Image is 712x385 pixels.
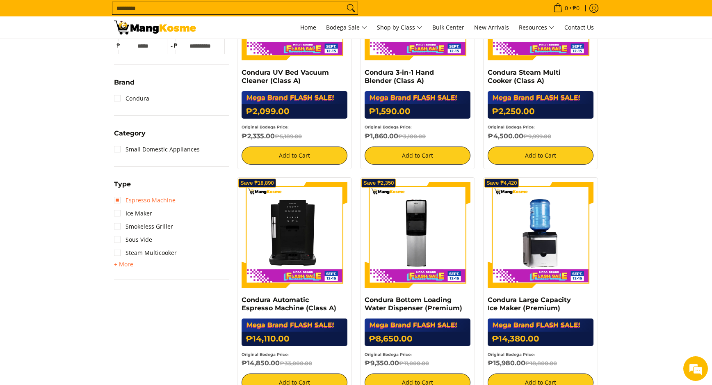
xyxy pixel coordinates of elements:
[488,296,571,312] a: Condura Large Capacity Ice Maker (Premium)
[242,104,347,119] h6: ₱2,099.00
[114,246,177,259] a: Steam Multicooker
[4,224,156,253] textarea: Type your message and hit 'Enter'
[365,359,470,367] h6: ₱9,350.00
[488,332,593,346] h6: ₱14,380.00
[345,2,358,14] button: Search
[432,23,464,31] span: Bulk Center
[373,16,427,39] a: Shop by Class
[204,16,598,39] nav: Main Menu
[114,220,173,233] a: Smokeless Griller
[114,92,149,105] a: Condura
[564,5,569,11] span: 0
[488,104,593,119] h6: ₱2,250.00
[114,130,146,137] span: Category
[488,125,535,129] small: Original Bodega Price:
[365,147,470,165] button: Add to Cart
[242,296,336,312] a: Condura Automatic Espresso Machine (Class A)
[365,352,412,357] small: Original Bodega Price:
[242,125,289,129] small: Original Bodega Price:
[114,181,131,194] summary: Open
[114,181,131,188] span: Type
[365,125,412,129] small: Original Bodega Price:
[242,182,347,288] img: Condura Automatic Espresso Machine (Class A)
[242,352,289,357] small: Original Bodega Price:
[240,181,274,186] span: Save ₱18,890
[114,207,152,220] a: Ice Maker
[488,359,593,367] h6: ₱15,980.00
[525,360,557,367] del: ₱18,800.00
[275,133,302,140] del: ₱5,189.00
[488,147,593,165] button: Add to Cart
[474,23,509,31] span: New Arrivals
[560,16,598,39] a: Contact Us
[523,133,551,140] del: ₱9,999.00
[399,360,429,367] del: ₱11,000.00
[551,4,582,13] span: •
[296,16,320,39] a: Home
[488,132,593,140] h6: ₱4,500.00
[365,104,470,119] h6: ₱1,590.00
[365,182,470,288] img: Condura Bottom Loading Water Dispenser (Premium)
[43,46,138,57] div: Chat with us now
[114,41,122,50] span: ₱
[365,132,470,140] h6: ₱1,860.00
[486,181,517,186] span: Save ₱4,420
[280,360,312,367] del: ₱33,000.00
[488,182,593,288] img: Condura Large Capacity Ice Maker (Premium)
[515,16,559,39] a: Resources
[428,16,468,39] a: Bulk Center
[114,233,152,246] a: Sous Vide
[365,332,470,346] h6: ₱8,650.00
[114,21,196,34] img: MANG KOSME MEGA BRAND FLASH SALE: September 12-15, 2025 l Mang Kosme
[564,23,594,31] span: Contact Us
[242,332,347,346] h6: ₱14,110.00
[470,16,513,39] a: New Arrivals
[322,16,371,39] a: Bodega Sale
[326,23,367,33] span: Bodega Sale
[242,359,347,367] h6: ₱14,850.00
[114,259,133,269] summary: Open
[242,147,347,165] button: Add to Cart
[571,5,581,11] span: ₱0
[488,69,561,85] a: Condura Steam Multi Cooker (Class A)
[488,352,535,357] small: Original Bodega Price:
[242,132,347,140] h6: ₱2,335.00
[300,23,316,31] span: Home
[377,23,422,33] span: Shop by Class
[114,79,135,86] span: Brand
[519,23,555,33] span: Resources
[114,79,135,92] summary: Open
[363,181,394,186] span: Save ₱2,350
[114,194,176,207] a: Espresso Machine
[114,130,146,143] summary: Open
[135,4,154,24] div: Minimize live chat window
[114,143,200,156] a: Small Domestic Appliances
[365,69,434,85] a: Condura 3-in-1 Hand Blender (Class A)
[114,261,133,268] span: + More
[365,296,462,312] a: Condura Bottom Loading Water Dispenser (Premium)
[48,103,113,186] span: We're online!
[242,69,329,85] a: Condura UV Bed Vacuum Cleaner (Class A)
[171,41,180,50] span: ₱
[398,133,426,140] del: ₱3,100.00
